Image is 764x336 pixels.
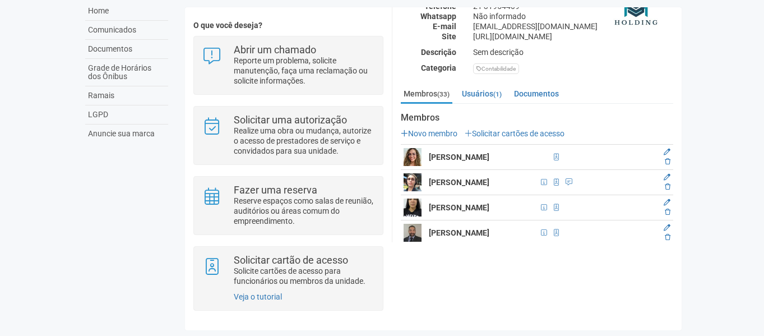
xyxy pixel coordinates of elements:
a: Documentos [511,85,562,102]
strong: Categoria [421,63,456,72]
div: [URL][DOMAIN_NAME] [465,31,682,42]
a: Abrir um chamado Reporte um problema, solicite manutenção, faça uma reclamação ou solicite inform... [202,45,374,86]
a: Excluir membro [665,183,670,191]
a: Anuncie sua marca [85,125,168,143]
strong: Descrição [421,48,456,57]
p: Realize uma obra ou mudança, autorize o acesso de prestadores de serviço e convidados para sua un... [234,126,374,156]
a: Excluir membro [665,208,670,216]
img: user.png [404,148,422,166]
a: Novo membro [401,129,457,138]
a: Editar membro [664,173,670,181]
strong: [PERSON_NAME] [429,203,489,212]
strong: Abrir um chamado [234,44,316,56]
strong: Solicitar uma autorização [234,114,347,126]
img: user.png [404,199,422,217]
a: Excluir membro [665,158,670,165]
a: Comunicados [85,21,168,40]
img: user.png [404,224,422,242]
strong: Whatsapp [420,12,456,21]
strong: Site [442,32,456,41]
strong: Solicitar cartão de acesso [234,254,348,266]
strong: Fazer uma reserva [234,184,317,196]
small: (33) [437,90,450,98]
strong: Membros [401,113,673,123]
p: Solicite cartões de acesso para funcionários ou membros da unidade. [234,266,374,286]
a: Editar membro [664,148,670,156]
p: Reserve espaços como salas de reunião, auditórios ou áreas comum do empreendimento. [234,196,374,226]
a: Solicitar uma autorização Realize uma obra ou mudança, autorize o acesso de prestadores de serviç... [202,115,374,156]
a: Usuários(1) [459,85,504,102]
div: Não informado [465,11,682,21]
div: Sem descrição [465,47,682,57]
a: Documentos [85,40,168,59]
a: Grade de Horários dos Ônibus [85,59,168,86]
div: [EMAIL_ADDRESS][DOMAIN_NAME] [465,21,682,31]
a: Ramais [85,86,168,105]
h4: O que você deseja? [193,21,383,30]
a: Veja o tutorial [234,292,282,301]
a: Editar membro [664,199,670,206]
a: Fazer uma reserva Reserve espaços como salas de reunião, auditórios ou áreas comum do empreendime... [202,185,374,226]
strong: E-mail [433,22,456,31]
a: Editar membro [664,224,670,232]
a: Solicitar cartão de acesso Solicite cartões de acesso para funcionários ou membros da unidade. [202,255,374,286]
p: Reporte um problema, solicite manutenção, faça uma reclamação ou solicite informações. [234,56,374,86]
a: Membros(33) [401,85,452,104]
a: Solicitar cartões de acesso [465,129,564,138]
img: user.png [404,173,422,191]
strong: [PERSON_NAME] [429,178,489,187]
small: (1) [493,90,502,98]
a: Excluir membro [665,233,670,241]
a: Home [85,2,168,21]
a: LGPD [85,105,168,125]
strong: [PERSON_NAME] [429,153,489,162]
div: Contabilidade [473,63,519,74]
strong: [PERSON_NAME] [429,228,489,237]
